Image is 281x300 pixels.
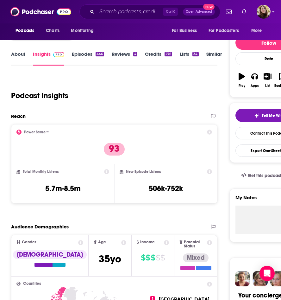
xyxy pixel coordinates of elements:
button: open menu [204,25,248,37]
a: Credits276 [145,51,172,66]
div: Apps [251,84,259,88]
a: Charts [42,25,63,37]
span: New [203,4,215,10]
input: Search podcasts, credits, & more... [97,7,163,17]
div: 276 [165,52,172,56]
a: InsightsPodchaser Pro [33,51,64,66]
div: 34 [192,52,198,56]
span: Countries [23,282,41,286]
h2: Power Score™ [24,130,49,134]
a: Episodes446 [72,51,104,66]
span: Open Advanced [186,10,212,13]
span: Age [98,240,106,244]
span: $ [156,253,160,263]
p: 93 [104,143,125,156]
h2: Total Monthly Listens [23,169,59,174]
img: Podchaser Pro [53,52,64,57]
span: Income [140,240,155,244]
button: Open AdvancedNew [183,8,215,16]
div: 4 [133,52,137,56]
div: 446 [96,52,104,56]
span: Monitoring [71,26,93,35]
div: Open Intercom Messenger [259,266,275,281]
img: User Profile [257,5,271,19]
h2: Reach [11,113,26,119]
h2: Audience Demographics [11,224,69,230]
img: Barbara Profile [253,271,268,286]
button: Play [235,69,248,92]
button: Show profile menu [257,5,271,19]
button: open menu [247,25,270,37]
div: Search podcasts, credits, & more... [79,4,220,19]
img: tell me why sparkle [254,113,259,118]
a: Reviews4 [112,51,137,66]
span: Charts [46,26,59,35]
span: For Podcasters [209,26,239,35]
div: List [265,84,270,88]
button: List [261,69,274,92]
a: Similar [206,51,222,66]
span: 35 yo [99,253,121,265]
h1: Podcast Insights [11,91,68,100]
h3: 5.7m-8.5m [45,184,81,193]
span: Podcasts [16,26,34,35]
button: open menu [11,25,42,37]
h3: 506k-752k [149,184,183,193]
span: $ [151,253,155,263]
button: Apps [248,69,261,92]
img: Sydney Profile [235,271,250,286]
a: Lists34 [180,51,198,66]
div: Mixed [183,253,209,262]
a: About [11,51,25,66]
a: Show notifications dropdown [239,6,249,17]
span: For Business [172,26,197,35]
button: open menu [167,25,205,37]
span: $ [141,253,145,263]
span: Parental Status [184,240,206,248]
span: $ [146,253,150,263]
img: Podchaser - Follow, Share and Rate Podcasts [10,6,71,18]
a: Show notifications dropdown [223,6,234,17]
div: [DEMOGRAPHIC_DATA] [13,250,87,259]
span: Logged in as katiefuchs [257,5,271,19]
span: Gender [22,240,36,244]
button: open menu [66,25,102,37]
div: Play [239,84,245,88]
h2: New Episode Listens [126,169,161,174]
span: More [251,26,262,35]
span: Ctrl K [163,8,178,16]
span: $ [160,253,165,263]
